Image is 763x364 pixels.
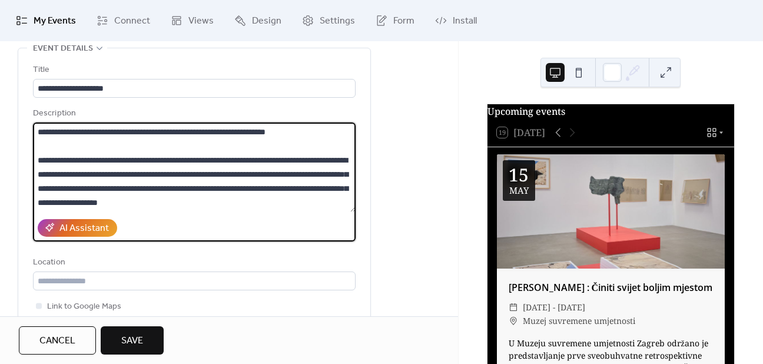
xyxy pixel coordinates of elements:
div: ​ [509,300,518,315]
span: Design [252,14,281,28]
div: Location [33,256,353,270]
span: Link to Google Maps [47,300,121,314]
span: Connect [114,14,150,28]
div: ​ [509,314,518,328]
span: [DATE] - [DATE] [523,300,585,315]
div: Description [33,107,353,121]
div: AI Assistant [59,221,109,236]
a: Connect [88,5,159,37]
span: Muzej suvremene umjetnosti [523,314,635,328]
span: Views [188,14,214,28]
a: Form [367,5,423,37]
div: Title [33,63,353,77]
div: Upcoming events [487,104,734,118]
button: AI Assistant [38,219,117,237]
button: Save [101,326,164,355]
div: 15 [509,166,529,184]
span: Install [453,14,477,28]
span: Cancel [39,334,75,348]
a: Views [162,5,223,37]
span: Settings [320,14,355,28]
a: Settings [293,5,364,37]
a: Install [426,5,486,37]
span: Event details [33,42,93,56]
span: My Events [34,14,76,28]
a: Design [225,5,290,37]
a: My Events [7,5,85,37]
div: May [509,186,529,195]
button: Cancel [19,326,96,355]
span: Save [121,334,143,348]
div: [PERSON_NAME] : Činiti svijet boljim mjestom [497,280,725,294]
span: Form [393,14,414,28]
